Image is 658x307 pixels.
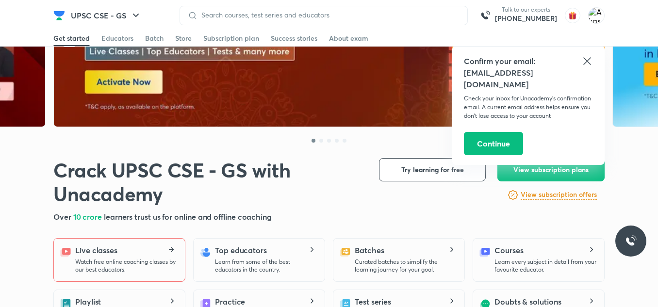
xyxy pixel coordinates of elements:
[355,244,384,256] h5: Batches
[271,31,317,46] a: Success stories
[625,235,637,247] img: ttu
[355,258,457,274] p: Curated batches to simplify the learning journey for your goal.
[203,31,259,46] a: Subscription plan
[75,244,117,256] h5: Live classes
[495,14,557,23] a: [PHONE_NUMBER]
[73,211,104,222] span: 10 crore
[53,211,73,222] span: Over
[521,190,597,200] h6: View subscription offers
[464,67,593,90] h5: [EMAIL_ADDRESS][DOMAIN_NAME]
[215,258,317,274] p: Learn from some of the best educators in the country.
[145,33,164,43] div: Batch
[379,158,486,181] button: Try learning for free
[53,158,363,206] h1: Crack UPSC CSE - GS with Unacademy
[203,33,259,43] div: Subscription plan
[464,132,523,155] button: Continue
[329,33,368,43] div: About exam
[175,31,192,46] a: Store
[145,31,164,46] a: Batch
[464,94,593,120] p: Check your inbox for Unacademy’s confirmation email. A current email address helps ensure you don...
[476,6,495,25] img: call-us
[513,165,589,175] span: View subscription plans
[175,33,192,43] div: Store
[521,189,597,201] a: View subscription offers
[494,258,596,274] p: Learn every subject in detail from your favourite educator.
[401,165,464,175] span: Try learning for free
[101,31,133,46] a: Educators
[197,11,460,19] input: Search courses, test series and educators
[75,258,177,274] p: Watch free online coaching classes by our best educators.
[215,244,267,256] h5: Top educators
[53,31,90,46] a: Get started
[497,158,605,181] button: View subscription plans
[104,211,272,222] span: learners trust us for online and offline coaching
[588,7,605,24] img: Akash Rao
[53,33,90,43] div: Get started
[271,33,317,43] div: Success stories
[65,6,148,25] button: UPSC CSE - GS
[53,10,65,21] img: Company Logo
[464,55,593,67] h5: Confirm your email:
[494,244,523,256] h5: Courses
[101,33,133,43] div: Educators
[565,8,580,23] img: avatar
[495,6,557,14] p: Talk to our experts
[329,31,368,46] a: About exam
